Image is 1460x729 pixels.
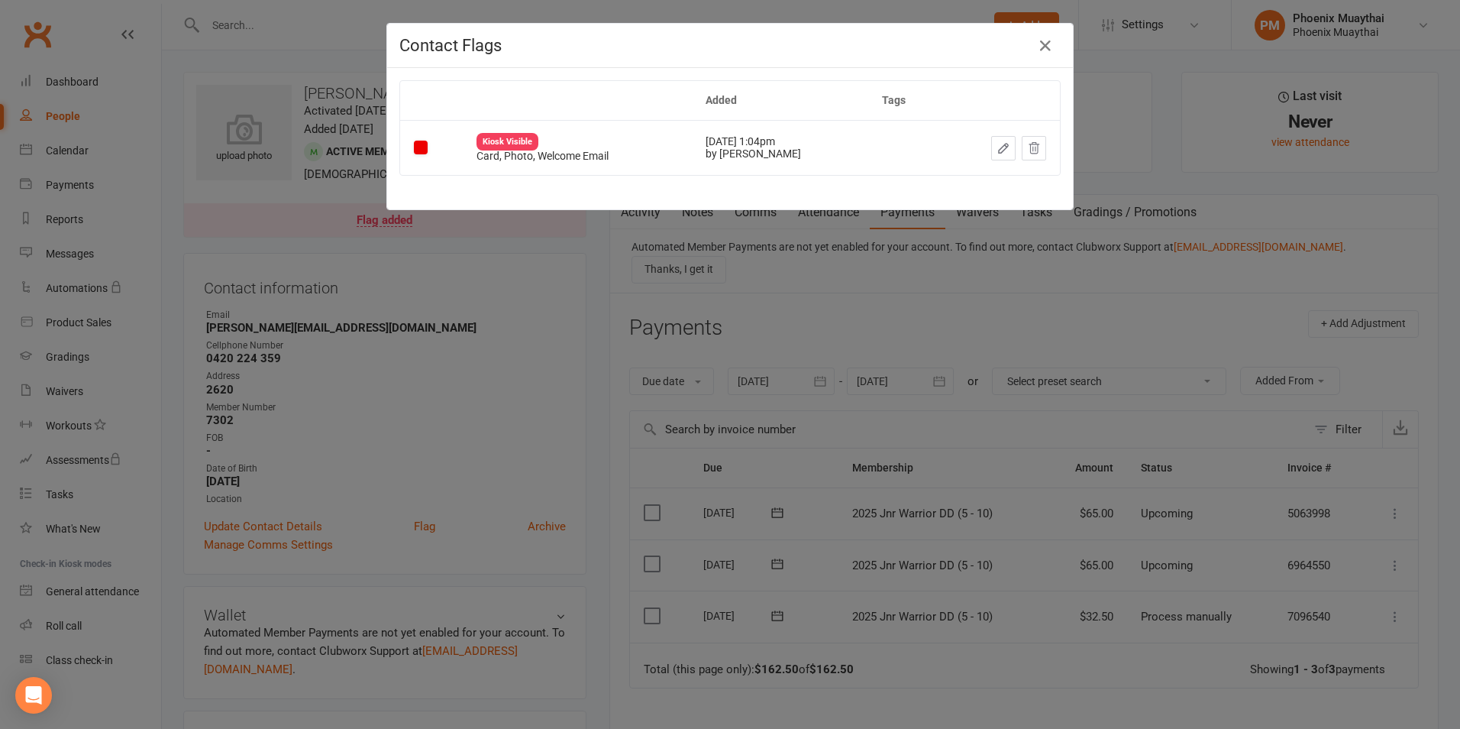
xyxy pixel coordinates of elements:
[15,677,52,714] div: Open Intercom Messenger
[1022,136,1046,160] button: Dismiss this flag
[399,36,1061,55] h4: Contact Flags
[868,81,942,120] th: Tags
[476,133,538,151] div: Kiosk Visible
[476,151,678,162] div: Card, Photo, Welcome Email
[1033,34,1058,58] button: Close
[692,81,868,120] th: Added
[692,120,868,174] td: [DATE] 1:04pm by [PERSON_NAME]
